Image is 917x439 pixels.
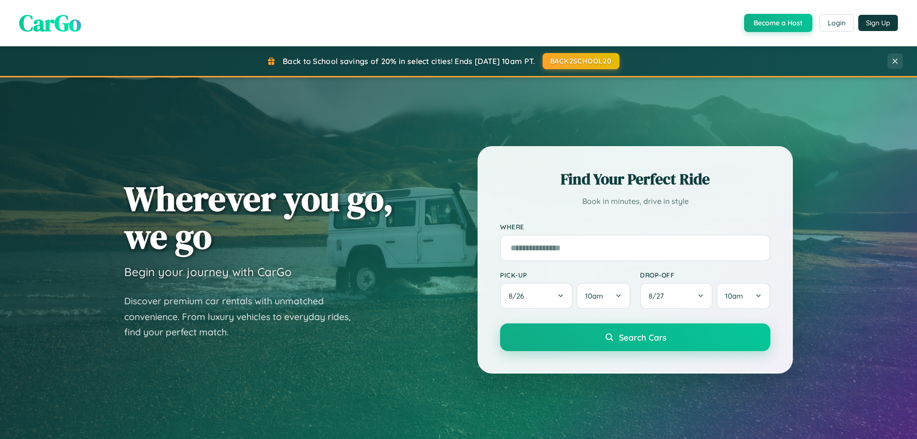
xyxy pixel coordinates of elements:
button: Become a Host [744,14,812,32]
span: CarGo [19,7,81,39]
label: Pick-up [500,271,630,279]
p: Book in minutes, drive in style [500,194,770,208]
button: Search Cars [500,323,770,351]
label: Where [500,223,770,231]
h1: Wherever you go, we go [124,180,394,255]
button: 8/27 [640,283,713,309]
label: Drop-off [640,271,770,279]
span: 8 / 26 [509,291,529,300]
p: Discover premium car rentals with unmatched convenience. From luxury vehicles to everyday rides, ... [124,293,363,340]
span: Back to School savings of 20% in select cities! Ends [DATE] 10am PT. [283,56,535,66]
h2: Find Your Perfect Ride [500,169,770,190]
button: 10am [716,283,770,309]
h3: Begin your journey with CarGo [124,265,292,279]
span: 10am [585,291,603,300]
button: 10am [576,283,630,309]
span: Search Cars [619,332,666,343]
span: 10am [725,291,743,300]
button: 8/26 [500,283,573,309]
button: Sign Up [858,15,898,31]
button: BACK2SCHOOL20 [543,53,619,69]
span: 8 / 27 [649,291,669,300]
button: Login [820,14,853,32]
